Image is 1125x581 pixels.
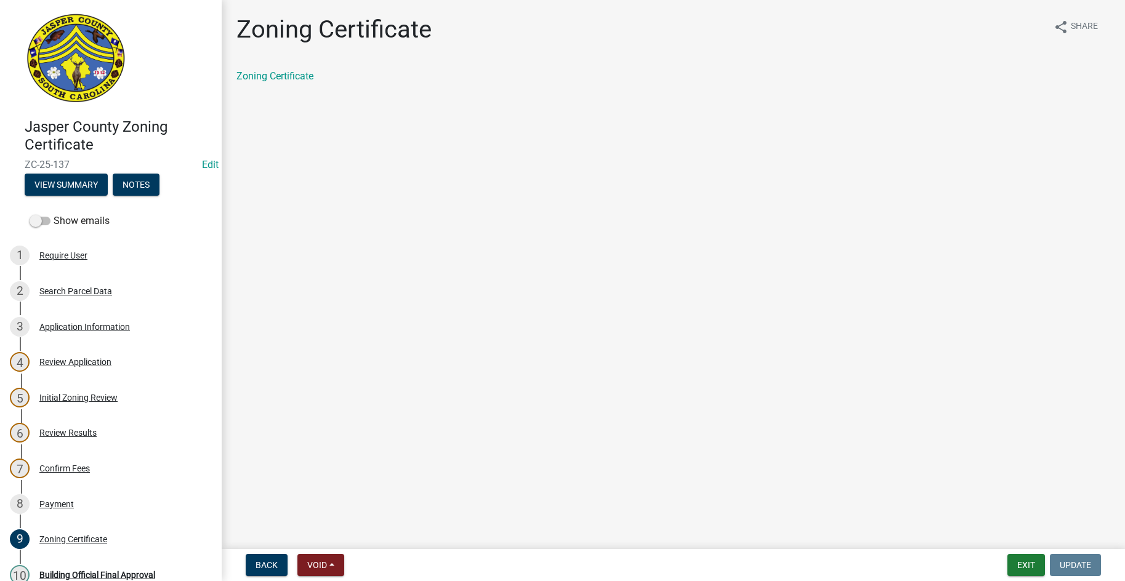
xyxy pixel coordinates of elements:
[1007,554,1045,576] button: Exit
[202,159,219,170] a: Edit
[307,560,327,570] span: Void
[10,459,30,478] div: 7
[10,529,30,549] div: 9
[1071,20,1098,34] span: Share
[25,13,127,105] img: Jasper County, South Carolina
[246,554,288,576] button: Back
[1060,560,1091,570] span: Update
[25,180,108,190] wm-modal-confirm: Summary
[1050,554,1101,576] button: Update
[39,464,90,473] div: Confirm Fees
[10,352,30,372] div: 4
[30,214,110,228] label: Show emails
[25,118,212,154] h4: Jasper County Zoning Certificate
[10,494,30,514] div: 8
[10,317,30,337] div: 3
[236,70,313,82] a: Zoning Certificate
[25,174,108,196] button: View Summary
[25,159,197,170] span: ZC-25-137
[39,358,111,366] div: Review Application
[1054,20,1068,34] i: share
[10,423,30,443] div: 6
[39,535,107,543] div: Zoning Certificate
[39,571,155,579] div: Building Official Final Approval
[236,15,432,44] h1: Zoning Certificate
[39,428,97,437] div: Review Results
[39,393,118,402] div: Initial Zoning Review
[113,180,159,190] wm-modal-confirm: Notes
[10,246,30,265] div: 1
[39,287,112,295] div: Search Parcel Data
[256,560,278,570] span: Back
[1044,15,1108,39] button: shareShare
[297,554,344,576] button: Void
[202,159,219,170] wm-modal-confirm: Edit Application Number
[10,388,30,407] div: 5
[39,251,87,260] div: Require User
[39,323,130,331] div: Application Information
[39,500,74,508] div: Payment
[113,174,159,196] button: Notes
[10,281,30,301] div: 2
